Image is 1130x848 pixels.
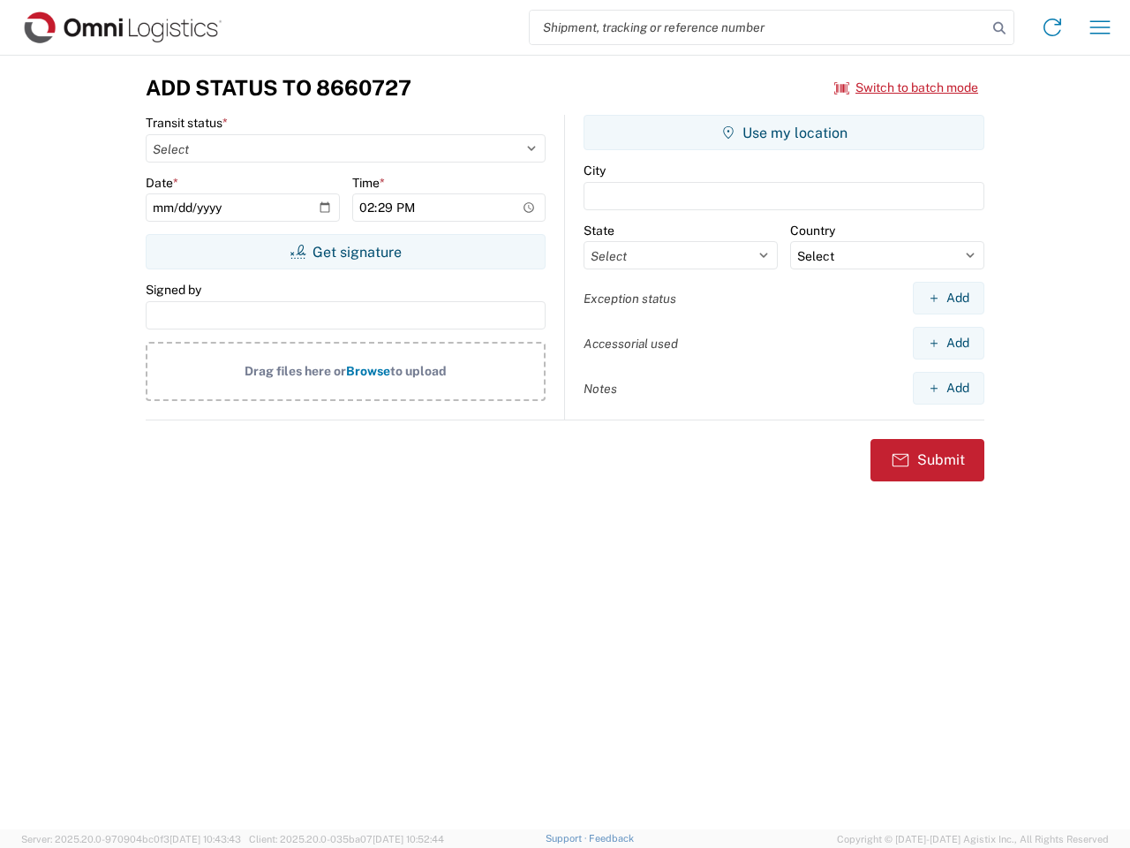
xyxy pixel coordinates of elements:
[546,833,590,844] a: Support
[373,834,444,844] span: [DATE] 10:52:44
[584,115,984,150] button: Use my location
[870,439,984,481] button: Submit
[584,336,678,352] label: Accessorial used
[913,372,984,405] button: Add
[834,73,978,102] button: Switch to batch mode
[169,834,241,844] span: [DATE] 10:43:43
[584,223,614,238] label: State
[584,163,606,178] label: City
[584,381,617,397] label: Notes
[146,75,411,101] h3: Add Status to 8660727
[530,11,987,44] input: Shipment, tracking or reference number
[146,115,228,131] label: Transit status
[21,834,241,844] span: Server: 2025.20.0-970904bc0f3
[346,364,390,378] span: Browse
[146,234,546,269] button: Get signature
[589,833,634,844] a: Feedback
[249,834,444,844] span: Client: 2025.20.0-035ba07
[584,291,676,307] label: Exception status
[146,282,201,298] label: Signed by
[913,282,984,314] button: Add
[913,327,984,360] button: Add
[390,364,447,378] span: to upload
[352,175,385,191] label: Time
[837,831,1109,847] span: Copyright © [DATE]-[DATE] Agistix Inc., All Rights Reserved
[245,364,346,378] span: Drag files here or
[146,175,178,191] label: Date
[790,223,835,238] label: Country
